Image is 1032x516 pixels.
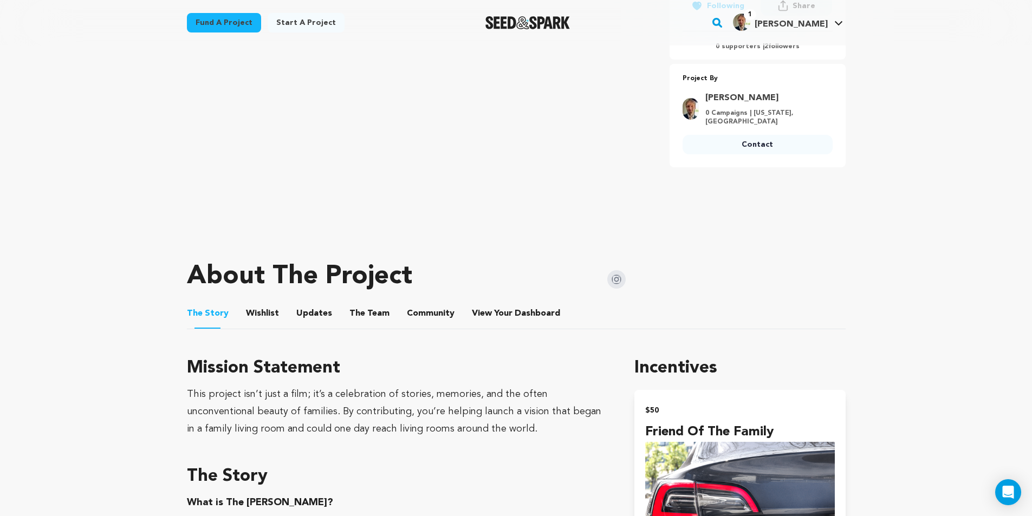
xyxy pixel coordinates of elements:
h4: Friend of The Family [645,422,834,442]
span: [PERSON_NAME] [755,20,828,29]
h3: Mission Statement [187,355,609,381]
img: Seed&Spark Instagram Icon [607,270,626,289]
span: Community [407,307,455,320]
a: Start a project [268,13,345,32]
p: Project By [683,73,833,85]
span: The [349,307,365,320]
a: Contact [683,135,833,154]
span: Story [187,307,229,320]
p: 0 supporters | followers [683,42,833,51]
a: Goto Tyson Sundsmo profile [705,92,826,104]
img: 4fc19769c12b4cec.jpg [683,98,699,120]
div: This project isn’t just a film; it’s a celebration of stories, memories, and the often unconventi... [187,386,609,437]
span: Wishlist [246,307,279,320]
span: 1 [744,9,756,20]
img: Seed&Spark Logo Dark Mode [485,16,570,29]
a: Tyson S.'s Profile [731,11,845,31]
a: ViewYourDashboard [472,307,562,320]
span: The [187,307,203,320]
span: Updates [296,307,332,320]
h2: $50 [645,403,834,418]
strong: What is The [PERSON_NAME]? [187,498,333,507]
span: Your [472,307,562,320]
a: Fund a project [187,13,261,32]
div: Tyson S.'s Profile [733,14,828,31]
span: Tyson S.'s Profile [731,11,845,34]
a: Seed&Spark Homepage [485,16,570,29]
div: Open Intercom Messenger [995,479,1021,505]
span: Team [349,307,390,320]
span: Dashboard [515,307,560,320]
p: 0 Campaigns | [US_STATE], [GEOGRAPHIC_DATA] [705,109,826,126]
h3: The Story [187,463,609,489]
h1: Incentives [634,355,845,381]
span: 2 [764,43,768,50]
img: 4fc19769c12b4cec.jpg [733,14,750,31]
h1: About The Project [187,264,412,290]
